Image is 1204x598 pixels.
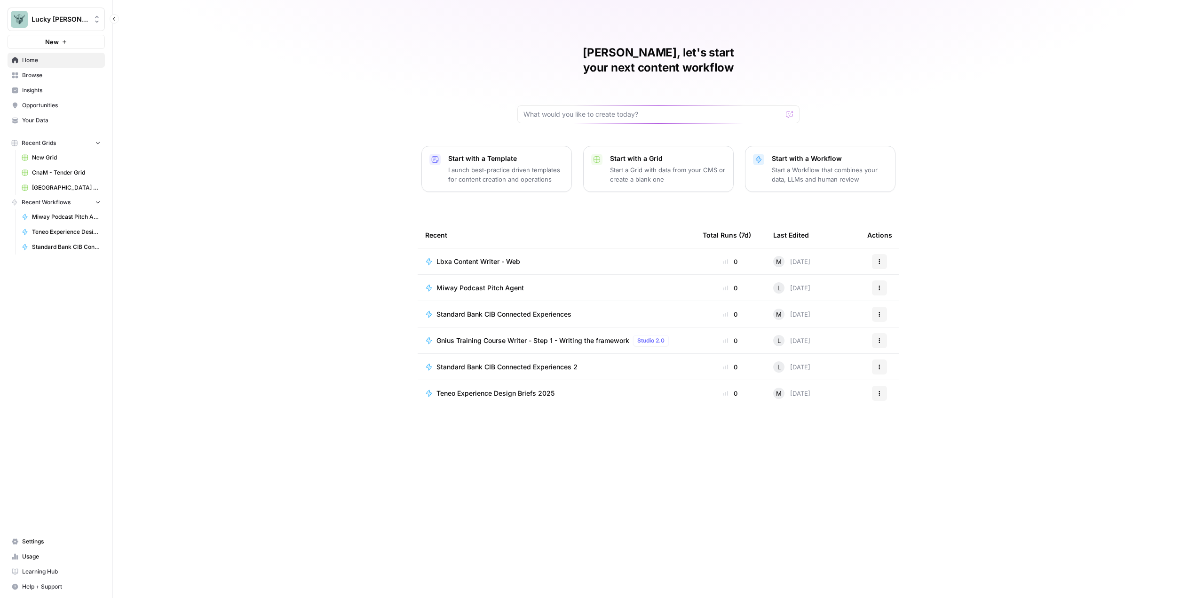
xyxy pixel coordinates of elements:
a: Home [8,53,105,68]
a: [GEOGRAPHIC_DATA] Tender - Stories [17,180,105,195]
span: M [776,389,782,398]
p: Start with a Workflow [772,154,887,163]
a: Your Data [8,113,105,128]
div: Recent [425,222,688,248]
div: 0 [703,310,758,319]
a: Settings [8,534,105,549]
p: Launch best-practice driven templates for content creation and operations [448,165,564,184]
span: Recent Grids [22,139,56,147]
div: 0 [703,389,758,398]
button: Start with a WorkflowStart a Workflow that combines your data, LLMs and human review [745,146,895,192]
span: Usage [22,552,101,561]
span: Home [22,56,101,64]
div: [DATE] [773,388,810,399]
button: Recent Workflows [8,195,105,209]
div: [DATE] [773,361,810,373]
a: Gnius Training Course Writer - Step 1 - Writing the frameworkStudio 2.0 [425,335,688,346]
span: M [776,310,782,319]
a: Teneo Experience Design Briefs 2025 [425,389,688,398]
div: 0 [703,336,758,345]
p: Start with a Template [448,154,564,163]
a: Standard Bank CIB Connected Experiences [425,310,688,319]
span: [GEOGRAPHIC_DATA] Tender - Stories [32,183,101,192]
div: [DATE] [773,282,810,294]
button: Help + Support [8,579,105,594]
a: New Grid [17,150,105,165]
span: L [777,283,781,293]
a: Usage [8,549,105,564]
div: [DATE] [773,256,810,267]
a: Standard Bank CIB Connected Experiences [17,239,105,255]
span: Learning Hub [22,567,101,576]
span: Your Data [22,116,101,125]
span: Browse [22,71,101,80]
button: Recent Grids [8,136,105,150]
a: Teneo Experience Design Briefs 2025 [17,224,105,239]
span: Standard Bank CIB Connected Experiences 2 [436,362,578,372]
span: Settings [22,537,101,546]
p: Start with a Grid [610,154,726,163]
h1: [PERSON_NAME], let's start your next content workflow [517,45,800,75]
span: L [777,362,781,372]
span: Miway Podcast Pitch Agent [436,283,524,293]
div: 0 [703,257,758,266]
a: Insights [8,83,105,98]
span: Recent Workflows [22,198,71,207]
div: 0 [703,283,758,293]
p: Start a Workflow that combines your data, LLMs and human review [772,165,887,184]
div: [DATE] [773,309,810,320]
span: Lbxa Content Writer - Web [436,257,520,266]
span: Miway Podcast Pitch Agent [32,213,101,221]
span: Teneo Experience Design Briefs 2025 [32,228,101,236]
a: Standard Bank CIB Connected Experiences 2 [425,362,688,372]
button: Start with a GridStart a Grid with data from your CMS or create a blank one [583,146,734,192]
span: M [776,257,782,266]
span: Insights [22,86,101,95]
span: New [45,37,59,47]
span: Lucky [PERSON_NAME] [32,15,88,24]
input: What would you like to create today? [523,110,782,119]
img: Lucky Beard Logo [11,11,28,28]
span: New Grid [32,153,101,162]
button: Start with a TemplateLaunch best-practice driven templates for content creation and operations [421,146,572,192]
a: Learning Hub [8,564,105,579]
span: L [777,336,781,345]
span: Opportunities [22,101,101,110]
span: Gnius Training Course Writer - Step 1 - Writing the framework [436,336,629,345]
span: Help + Support [22,582,101,591]
a: Miway Podcast Pitch Agent [17,209,105,224]
span: Standard Bank CIB Connected Experiences [32,243,101,251]
div: Last Edited [773,222,809,248]
div: Actions [867,222,892,248]
div: 0 [703,362,758,372]
button: Workspace: Lucky Beard [8,8,105,31]
a: Opportunities [8,98,105,113]
a: Browse [8,68,105,83]
p: Start a Grid with data from your CMS or create a blank one [610,165,726,184]
button: New [8,35,105,49]
span: Studio 2.0 [637,336,665,345]
a: Miway Podcast Pitch Agent [425,283,688,293]
a: Lbxa Content Writer - Web [425,257,688,266]
a: CnaM - Tender Grid [17,165,105,180]
div: Total Runs (7d) [703,222,751,248]
span: Teneo Experience Design Briefs 2025 [436,389,554,398]
div: [DATE] [773,335,810,346]
span: CnaM - Tender Grid [32,168,101,177]
span: Standard Bank CIB Connected Experiences [436,310,571,319]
